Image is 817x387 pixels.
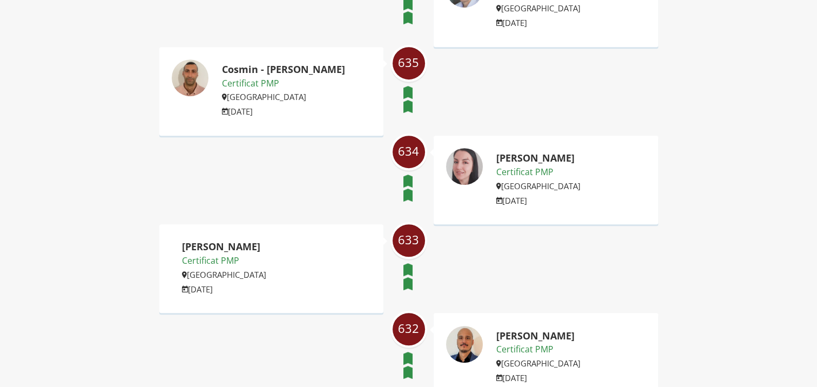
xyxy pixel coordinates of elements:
[171,59,209,97] img: Cosmin - Alexandru Buliga
[496,165,580,179] p: Certificat PMP
[182,254,266,268] p: Certificat PMP
[393,233,425,246] span: 633
[222,105,345,118] p: [DATE]
[393,56,425,69] span: 635
[393,144,425,158] span: 634
[222,77,345,91] p: Certificat PMP
[496,179,580,192] p: [GEOGRAPHIC_DATA]
[496,371,580,384] p: [DATE]
[445,325,483,363] img: Vlad Obreja
[182,283,266,296] p: [DATE]
[182,268,266,281] p: [GEOGRAPHIC_DATA]
[222,90,345,103] p: [GEOGRAPHIC_DATA]
[393,322,425,335] span: 632
[496,16,580,29] p: [DATE]
[496,2,580,15] p: [GEOGRAPHIC_DATA]
[496,357,580,370] p: [GEOGRAPHIC_DATA]
[496,194,580,207] p: [DATE]
[182,242,266,252] h2: [PERSON_NAME]
[496,331,580,342] h2: [PERSON_NAME]
[496,153,580,164] h2: [PERSON_NAME]
[222,64,345,75] h2: Cosmin - [PERSON_NAME]
[496,343,580,357] p: Certificat PMP
[445,148,483,185] img: Ana - Maria Hedesiu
